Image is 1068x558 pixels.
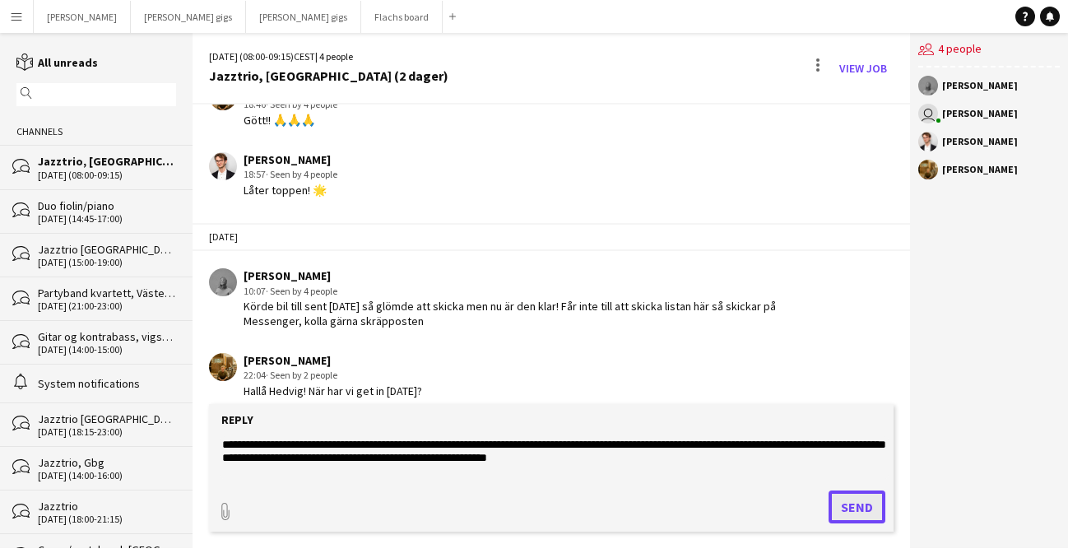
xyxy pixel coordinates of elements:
[266,168,337,180] span: · Seen by 4 people
[918,33,1060,67] div: 4 people
[38,412,176,426] div: Jazztrio [GEOGRAPHIC_DATA]
[38,470,176,481] div: [DATE] (14:00-16:00)
[38,286,176,300] div: Partyband kvartett, Västerås (reiseerstatning tilkommer)
[38,426,176,438] div: [DATE] (18:15-23:00)
[38,542,176,557] div: Cover/partyband, [GEOGRAPHIC_DATA]
[16,55,98,70] a: All unreads
[244,97,337,112] div: 18:46
[266,98,337,110] span: · Seen by 4 people
[942,109,1018,119] div: [PERSON_NAME]
[244,299,783,328] div: Körde bil till sent [DATE] så glömde att skicka men nu är den klar! Får inte till att skicka list...
[294,50,315,63] span: CEST
[244,268,783,283] div: [PERSON_NAME]
[244,284,783,299] div: 10:07
[244,183,337,198] div: Låter toppen! 🌟
[244,152,337,167] div: [PERSON_NAME]
[209,68,448,83] div: Jazztrio, [GEOGRAPHIC_DATA] (2 dager)
[942,137,1018,146] div: [PERSON_NAME]
[38,213,176,225] div: [DATE] (14:45-17:00)
[221,412,253,427] label: Reply
[38,198,176,213] div: Duo fiolin/piano
[209,49,448,64] div: [DATE] (08:00-09:15) | 4 people
[266,285,337,297] span: · Seen by 4 people
[244,167,337,182] div: 18:57
[38,170,176,181] div: [DATE] (08:00-09:15)
[246,1,361,33] button: [PERSON_NAME] gigs
[244,368,422,383] div: 22:04
[38,376,176,391] div: System notifications
[266,369,337,381] span: · Seen by 2 people
[942,165,1018,174] div: [PERSON_NAME]
[34,1,131,33] button: [PERSON_NAME]
[38,242,176,257] div: Jazztrio [GEOGRAPHIC_DATA]
[833,55,894,81] a: View Job
[38,329,176,344] div: Gitar og kontrabass, vigsel Västerås
[38,300,176,312] div: [DATE] (21:00-23:00)
[38,154,176,169] div: Jazztrio, [GEOGRAPHIC_DATA] (2 dager)
[244,353,422,368] div: [PERSON_NAME]
[193,223,911,251] div: [DATE]
[244,113,337,128] div: Gött!! 🙏🙏🙏
[829,491,885,523] button: Send
[38,344,176,356] div: [DATE] (14:00-15:00)
[361,1,443,33] button: Flachs board
[38,499,176,514] div: Jazztrio
[942,81,1018,91] div: [PERSON_NAME]
[244,384,422,398] div: Hallå Hedvig! När har vi get in [DATE]?
[38,514,176,525] div: [DATE] (18:00-21:15)
[131,1,246,33] button: [PERSON_NAME] gigs
[38,455,176,470] div: Jazztrio, Gbg
[38,257,176,268] div: [DATE] (15:00-19:00)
